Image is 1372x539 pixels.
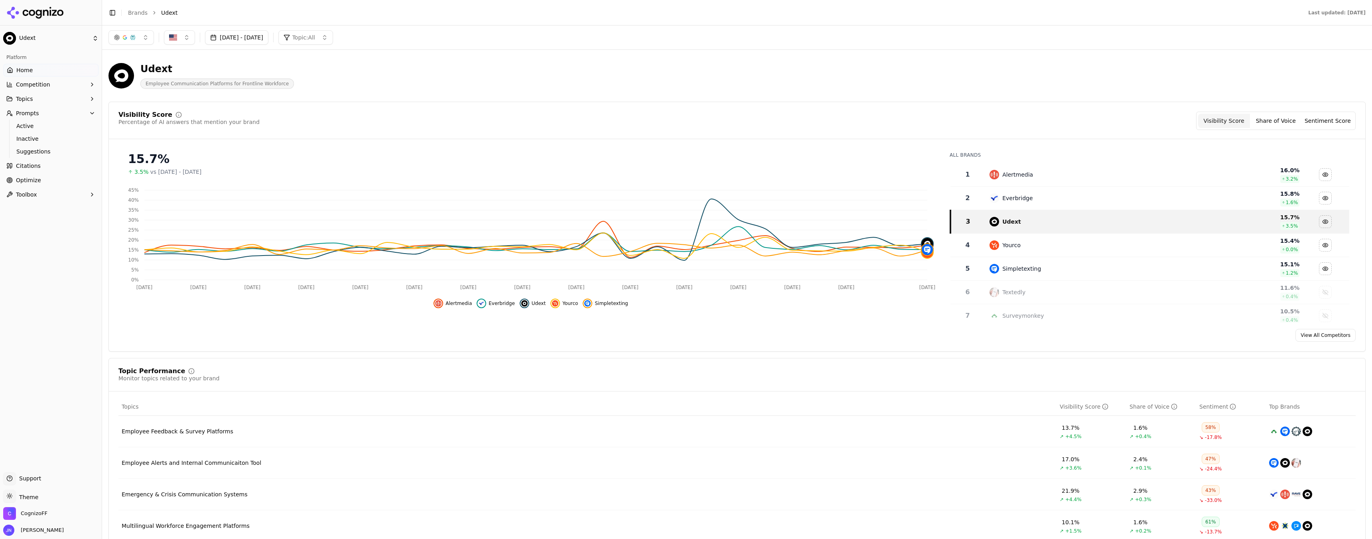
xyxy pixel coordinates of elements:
tspan: [DATE] [244,285,260,290]
th: visibilityScore [1057,398,1126,416]
span: -17.8% [1205,434,1222,441]
tspan: 10% [128,257,139,263]
img: Udext [108,63,134,89]
span: ↗ [1130,433,1133,440]
img: yourco [1269,521,1279,531]
tspan: [DATE] [514,285,530,290]
div: 6 [954,287,982,297]
div: Everbridge [1002,194,1033,202]
img: alertmedia [1280,490,1290,499]
img: yourco [552,300,558,307]
tr: 2everbridgeEverbridge15.8%1.6%Hide everbridge data [950,187,1349,210]
tr: 3udextUdext15.7%3.5%Hide udext data [950,210,1349,234]
tspan: 40% [128,197,139,203]
a: Employee Feedback & Survey Platforms [122,427,233,435]
tr: 4yourcoYourco15.4%0.0%Hide yourco data [950,234,1349,257]
div: Multilingual Workforce Engagement Platforms [122,522,250,530]
div: 1.6% [1133,518,1148,526]
button: Topics [3,92,99,105]
img: simpletexting [584,300,591,307]
span: +4.5% [1065,433,1082,440]
div: 15.4 % [1193,237,1299,245]
span: 1.6 % [1286,199,1298,206]
div: 2.9% [1133,487,1148,495]
div: Udext [140,63,294,75]
img: everbridge [1269,490,1279,499]
button: Hide alertmedia data [434,299,472,308]
span: Toolbox [16,191,37,199]
span: +4.4% [1065,496,1082,503]
span: -13.7% [1205,529,1222,535]
span: +3.6% [1065,465,1082,471]
div: 5 [954,264,982,273]
div: Emergency & Crisis Communication Systems [122,490,247,498]
nav: breadcrumb [128,9,1292,17]
th: shareOfVoice [1126,398,1196,416]
button: Show surveymonkey data [1319,309,1332,322]
a: Optimize [3,174,99,187]
span: 0.4 % [1286,317,1298,323]
span: vs [DATE] - [DATE] [150,168,202,176]
img: textedly [990,287,999,297]
img: textedly [1291,458,1301,468]
tspan: [DATE] [676,285,692,290]
div: 3 [954,217,982,226]
img: surveymonkey [990,311,999,321]
div: 11.6 % [1193,284,1299,292]
span: 3.2 % [1286,176,1298,182]
div: 58% [1202,422,1220,433]
div: Topic Performance [118,368,185,374]
span: Inactive [16,135,86,143]
span: Topics [122,403,139,411]
div: 15.7 % [1193,213,1299,221]
span: -24.4% [1205,466,1222,472]
img: Jay Nasibov [3,525,14,536]
span: +0.1% [1135,465,1151,471]
tspan: [DATE] [568,285,585,290]
img: Udext [3,32,16,45]
img: United States [169,33,177,41]
button: Hide alertmedia data [1319,168,1332,181]
tspan: [DATE] [352,285,369,290]
div: Last updated: [DATE] [1308,10,1366,16]
div: 15.8 % [1193,190,1299,198]
a: Suggestions [13,146,89,157]
div: Monitor topics related to your brand [118,374,219,382]
span: Yourco [562,300,578,307]
span: ↗ [1060,465,1064,471]
tspan: 45% [128,187,139,193]
div: 13.7% [1062,424,1079,432]
div: Visibility Score [118,112,172,118]
img: simpletexting [1269,458,1279,468]
img: everbridge [990,193,999,203]
div: 43% [1202,485,1220,496]
div: 4 [954,240,982,250]
span: Optimize [16,176,41,184]
button: Visibility Score [1198,114,1250,128]
span: ↗ [1060,528,1064,534]
div: Yourco [1002,241,1021,249]
span: +0.3% [1135,496,1151,503]
img: simpletexting [990,264,999,273]
span: Everbridge [489,300,515,307]
th: sentiment [1196,398,1266,416]
div: Surveymonkey [1002,312,1044,320]
span: Theme [16,494,38,500]
span: ↗ [1060,496,1064,503]
img: yourco [990,240,999,250]
div: Platform [3,51,99,64]
th: Top Brands [1266,398,1356,416]
button: Show textedly data [1319,286,1332,299]
div: Share of Voice [1130,403,1177,411]
div: All Brands [950,152,1349,158]
span: +0.2% [1135,528,1151,534]
span: ↗ [1130,465,1133,471]
img: udext [990,217,999,226]
span: Competition [16,81,50,89]
tspan: [DATE] [838,285,855,290]
img: udext [1303,427,1312,436]
div: 2.4% [1133,455,1148,463]
div: 17.0% [1062,455,1079,463]
button: Competition [3,78,99,91]
div: Textedly [1002,288,1025,296]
